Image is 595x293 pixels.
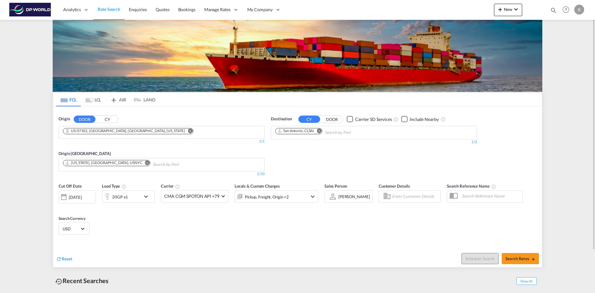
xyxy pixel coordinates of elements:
[106,93,130,106] md-tab-item: AIR
[204,7,231,13] span: Manage Rates
[274,126,386,138] md-chips-wrap: Chips container. Use arrow keys to select chips.
[65,160,143,166] div: Press delete to remove this chip.
[156,7,169,12] span: Quotes
[247,7,273,13] span: My Company
[561,4,574,16] div: Help
[531,257,535,261] md-icon: icon-arrow-right
[53,107,542,268] div: OriginDOOR CY Chips container. Use arrow keys to select chips.1/1Origin [GEOGRAPHIC_DATA] Chips c...
[81,93,106,106] md-tab-item: LCL
[55,278,63,285] md-icon: icon-backup-restore
[59,216,86,221] span: Search Currency
[441,117,446,122] md-icon: Unchecked: Ignores neighbouring ports when fetching rates.Checked : Includes neighbouring ports w...
[62,158,214,170] md-chips-wrap: Chips container. Use arrow keys to select chips.
[574,5,584,15] div: R
[56,256,62,262] md-icon: icon-refresh
[561,4,571,15] span: Help
[392,192,439,201] input: Enter Customer Details
[325,128,384,138] input: Chips input.
[129,7,147,12] span: Enquiries
[496,7,520,12] span: New
[379,184,410,189] span: Customer Details
[121,184,126,189] md-icon: icon-information-outline
[313,128,322,135] button: Remove
[505,256,535,261] span: Search Rates
[98,7,120,12] span: Rate Search
[74,116,95,123] button: DOOR
[112,193,128,201] div: 20GP x1
[164,193,219,199] span: CMA CGM SPOTON API +79
[277,128,314,134] div: San Antonio, CLSAI
[175,184,180,189] md-icon: The selected Trucker/Carrierwill be displayed in the rate results If the rates are from another f...
[62,256,72,261] span: Reset
[56,93,81,106] md-tab-item: FCL
[110,96,117,101] md-icon: icon-airplane
[410,116,439,122] div: Include Nearby
[59,151,111,156] span: Origin [GEOGRAPHIC_DATA]
[62,126,198,137] md-chips-wrap: Chips container. Use arrow keys to select chips.
[321,116,343,123] button: DOOR
[512,6,520,13] md-icon: icon-chevron-down
[550,7,557,14] md-icon: icon-magnify
[65,160,142,166] div: New York, NY, USNYC
[257,171,265,177] div: 1/10
[130,93,155,106] md-tab-item: LAND
[324,184,347,189] span: Sales Person
[62,224,86,233] md-select: Select Currency: $ USDUnited States Dollar
[277,128,315,134] div: Press delete to remove this chip.
[235,184,280,189] span: Locals & Custom Charges
[56,93,155,106] md-pagination-wrapper: Use the left and right arrow keys to navigate between tabs
[496,6,504,13] md-icon: icon-plus 400-fg
[338,192,371,201] md-select: Sales Person: Rosa Paczynski
[102,184,126,189] span: Load Type
[142,193,153,200] md-icon: icon-chevron-down
[355,116,392,122] div: Carrier SD Services
[184,128,193,135] button: Remove
[53,274,111,288] div: Recent Searches
[102,190,155,203] div: 20GP x1icon-chevron-down
[309,193,316,200] md-icon: icon-chevron-down
[491,184,496,189] md-icon: Your search will be saved by the below given name
[141,160,150,166] button: Remove
[550,7,557,16] div: icon-magnify
[59,139,265,144] div: 1/1
[59,116,70,122] span: Origin
[235,190,318,203] div: Pickup Freight Origin Destination Factory Stuffingicon-chevron-down
[65,128,186,134] div: Press delete to remove this chip.
[271,116,292,122] span: Destination
[338,194,370,199] div: [PERSON_NAME]
[447,184,496,189] span: Search Reference Name
[63,226,80,232] span: USD
[271,140,477,145] div: 1/3
[59,202,63,211] md-datepicker: Select
[63,7,81,13] span: Analytics
[65,128,185,134] div: US-07102, Newark, NJ, New Jersey
[347,116,392,122] md-checkbox: Checkbox No Ink
[178,7,196,12] span: Bookings
[516,277,537,285] span: Show All
[53,20,542,92] img: LCL+%26+FCL+BACKGROUND.png
[161,184,180,189] span: Carrier
[401,116,439,122] md-checkbox: Checkbox No Ink
[494,4,522,16] button: icon-plus 400-fgNewicon-chevron-down
[153,160,212,170] input: Search by Port
[461,253,499,264] button: Note: By default Schedule search will only considerorigin ports, destination ports and cut off da...
[69,194,82,200] div: [DATE]
[59,190,96,203] div: [DATE]
[245,193,289,201] div: Pickup Freight Origin Destination Factory Stuffing
[59,184,82,189] span: Cut Off Date
[502,253,539,264] button: Search Ratesicon-arrow-right
[459,191,522,201] input: Search Reference Name
[56,256,72,263] div: icon-refreshReset
[393,117,398,122] md-icon: Unchecked: Search for CY (Container Yard) services for all selected carriers.Checked : Search for...
[9,3,51,17] img: c08ca190194411f088ed0f3ba295208c.png
[298,116,320,123] button: CY
[96,116,118,123] button: CY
